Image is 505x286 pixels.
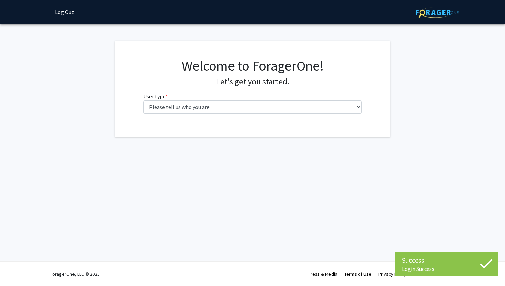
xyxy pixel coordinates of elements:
label: User type [143,92,168,100]
div: Login Success [402,265,491,272]
a: Privacy Policy [378,271,407,277]
a: Press & Media [308,271,337,277]
img: ForagerOne Logo [416,7,459,18]
h1: Welcome to ForagerOne! [143,57,362,74]
div: ForagerOne, LLC © 2025 [50,262,100,286]
h4: Let's get you started. [143,77,362,87]
a: Terms of Use [344,271,371,277]
div: Success [402,255,491,265]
